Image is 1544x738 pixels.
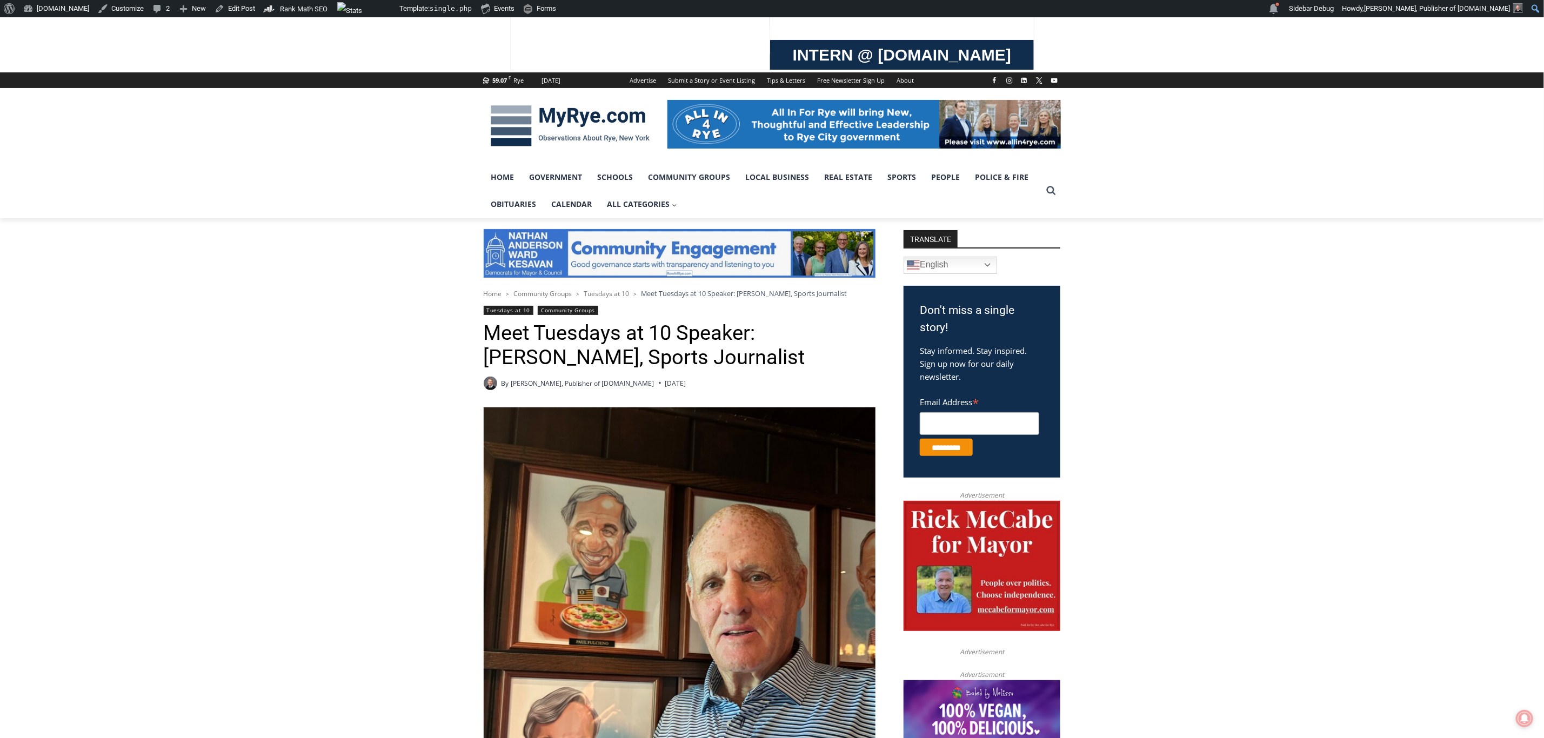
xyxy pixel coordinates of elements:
[484,321,875,370] h1: Meet Tuesdays at 10 Speaker: [PERSON_NAME], Sports Journalist
[641,164,738,191] a: Community Groups
[280,5,327,13] span: Rank Math SEO
[667,100,1061,149] img: All in for Rye
[484,306,533,315] a: Tuesdays at 10
[949,669,1015,680] span: Advertisement
[283,108,501,132] span: Intern @ [DOMAIN_NAME]
[949,647,1015,657] span: Advertisement
[624,72,663,88] a: Advertise
[1018,74,1031,87] a: Linkedin
[577,290,580,298] span: >
[492,76,507,84] span: 59.07
[590,164,641,191] a: Schools
[514,289,572,298] a: Community Groups
[812,72,891,88] a: Free Newsletter Sign Up
[484,289,502,298] a: Home
[634,290,637,298] span: >
[542,76,561,85] div: [DATE]
[920,302,1044,336] h3: Don't miss a single story!
[538,306,598,315] a: Community Groups
[484,98,657,154] img: MyRye.com
[904,257,997,274] a: English
[1041,181,1061,200] button: View Search Form
[641,289,847,298] span: Meet Tuesdays at 10 Speaker: [PERSON_NAME], Sports Journalist
[880,164,924,191] a: Sports
[600,191,685,218] button: Child menu of All Categories
[511,379,654,388] a: [PERSON_NAME], Publisher of [DOMAIN_NAME]
[260,105,524,135] a: Intern @ [DOMAIN_NAME]
[514,76,524,85] div: Rye
[1048,74,1061,87] a: YouTube
[920,391,1039,411] label: Email Address
[522,164,590,191] a: Government
[484,164,1041,218] nav: Primary Navigation
[484,377,497,390] a: Author image
[484,191,544,218] a: Obituaries
[1003,74,1016,87] a: Instagram
[430,4,472,12] span: single.php
[484,164,522,191] a: Home
[1364,4,1510,12] span: [PERSON_NAME], Publisher of [DOMAIN_NAME]
[544,191,600,218] a: Calendar
[968,164,1037,191] a: Police & Fire
[904,501,1060,632] img: McCabe for Mayor
[949,490,1015,500] span: Advertisement
[337,2,398,15] img: Views over 48 hours. Click for more Jetpack Stats.
[924,164,968,191] a: People
[891,72,920,88] a: About
[506,290,510,298] span: >
[584,289,630,298] a: Tuesdays at 10
[738,164,817,191] a: Local Business
[502,378,509,388] span: By
[907,259,920,272] img: en
[988,74,1001,87] a: Facebook
[920,344,1044,383] p: Stay informed. Stay inspired. Sign up now for our daily newsletter.
[665,378,686,388] time: [DATE]
[1033,74,1046,87] a: X
[663,72,761,88] a: Submit a Story or Event Listing
[817,164,880,191] a: Real Estate
[904,230,958,247] strong: TRANSLATE
[509,75,511,80] span: F
[761,72,812,88] a: Tips & Letters
[484,288,875,299] nav: Breadcrumbs
[624,72,920,88] nav: Secondary Navigation
[273,1,511,105] div: Apply Now <> summer and RHS senior internships available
